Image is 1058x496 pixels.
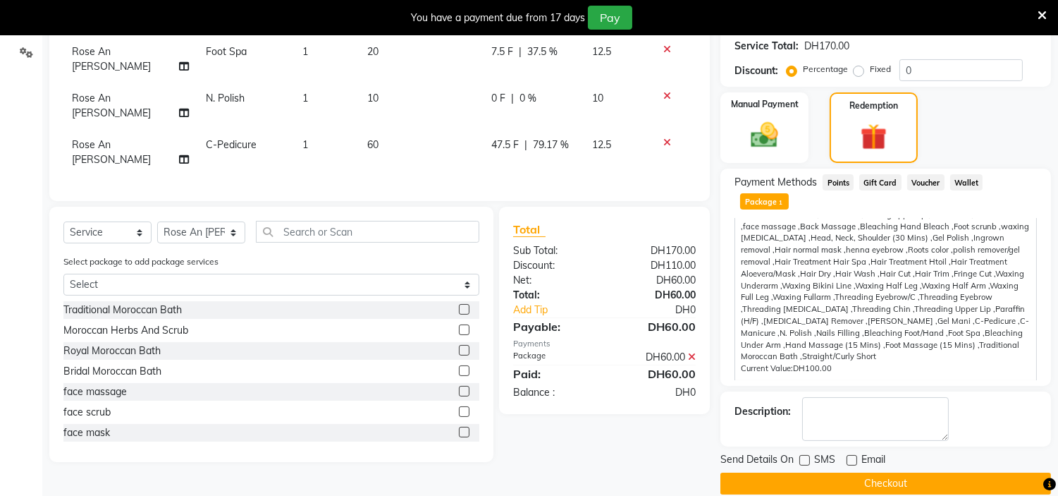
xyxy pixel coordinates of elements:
[914,304,995,314] span: Threading Upper Lip ,
[908,245,953,255] span: Roots color ,
[741,316,1029,338] span: C-Manicure ,
[63,405,111,420] div: face scrub
[491,138,519,152] span: 47.5 F
[800,269,835,279] span: Hair Dry ,
[954,222,1001,231] span: Foot scrunb ,
[503,350,605,365] div: Package
[605,365,707,382] div: DH60.00
[302,92,308,104] span: 1
[948,328,985,338] span: Foot Spa ,
[774,210,819,219] span: Hand scub ,
[804,39,849,54] div: DH170.00
[72,45,151,73] span: Rose An [PERSON_NAME]
[605,385,707,400] div: DH0
[533,138,569,152] span: 79.17 %
[513,338,696,350] div: Payments
[741,210,774,219] span: Services:
[256,221,479,243] input: Search or Scan
[720,473,1051,495] button: Checkout
[734,39,799,54] div: Service Total:
[367,92,379,104] span: 10
[741,257,1007,279] span: Hair Treatment Aloevera/Mask ,
[63,255,219,268] label: Select package to add package services
[72,138,151,166] span: Rose An [PERSON_NAME]
[763,316,868,326] span: [MEDICAL_DATA] Remover ,
[63,344,161,358] div: Royal Moroccan Bath
[503,273,605,288] div: Net:
[743,222,800,231] span: face massage ,
[835,292,919,302] span: Threading Eyebrow/C ,
[930,210,973,219] span: face mask ,
[592,138,611,151] span: 12.5
[816,328,864,338] span: Nails Filling ,
[793,363,832,373] span: DH100.00
[519,44,522,59] span: |
[592,92,603,104] span: 10
[742,119,787,151] img: _cash.svg
[503,385,605,400] div: Balance :
[503,365,605,382] div: Paid:
[734,175,817,190] span: Payment Methods
[503,258,605,273] div: Discount:
[782,281,855,291] span: Waxing Bikini Line ,
[503,243,605,258] div: Sub Total:
[773,292,835,302] span: Waxing Fullarm ,
[741,281,1019,303] span: Waxing Full Leg ,
[954,269,995,279] span: Fringe Cut ,
[605,258,707,273] div: DH110.00
[846,245,908,255] span: henna eyebrow ,
[785,340,885,350] span: Hand Massage (15 Mins) ,
[63,385,127,399] div: face massage
[871,257,951,267] span: Hair Treatment Htoil ,
[741,269,1024,291] span: Waxing Underarm ,
[742,304,852,314] span: Threading [MEDICAL_DATA] ,
[823,174,854,190] span: Points
[907,174,945,190] span: Voucher
[861,452,885,470] span: Email
[870,63,891,75] label: Fixed
[206,45,247,58] span: Foot Spa
[513,222,546,237] span: Total
[852,304,914,314] span: Threading Chin ,
[741,328,1023,350] span: Bleaching Under Arm ,
[206,138,257,151] span: C-Pedicure
[741,222,1029,243] span: waxing [MEDICAL_DATA] ,
[814,452,835,470] span: SMS
[72,92,151,119] span: Rose An [PERSON_NAME]
[819,210,863,219] span: Kid haircut ,
[63,323,188,338] div: Moroccan Herbs And Scrub
[63,425,110,440] div: face mask
[880,269,915,279] span: Hair Cut ,
[367,45,379,58] span: 20
[800,222,860,231] span: Back Massage ,
[937,316,975,326] span: Gel Mani ,
[921,281,990,291] span: Waxing Half Arm ,
[503,318,605,335] div: Payable:
[859,174,902,190] span: Gift Card
[803,63,848,75] label: Percentage
[63,303,182,317] div: Traditional Moroccan Bath
[524,138,527,152] span: |
[775,245,846,255] span: Hair normal mask ,
[491,44,513,59] span: 7.5 F
[622,303,707,317] div: DH0
[802,351,876,361] span: Straight/Curly Short
[860,222,954,231] span: Bleaching Hand Bleach ,
[605,318,707,335] div: DH60.00
[605,288,707,303] div: DH60.00
[302,138,308,151] span: 1
[740,193,789,210] span: Package
[835,269,880,279] span: Hair Wash ,
[734,404,791,419] div: Description:
[780,328,816,338] span: N. Polish ,
[503,288,605,303] div: Total:
[519,91,536,106] span: 0 %
[491,91,505,106] span: 0 F
[777,199,785,207] span: 1
[63,364,161,379] div: Bridal Moroccan Bath
[511,91,514,106] span: |
[950,174,983,190] span: Wallet
[849,99,898,112] label: Redemption
[720,452,794,470] span: Send Details On
[503,303,622,317] a: Add Tip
